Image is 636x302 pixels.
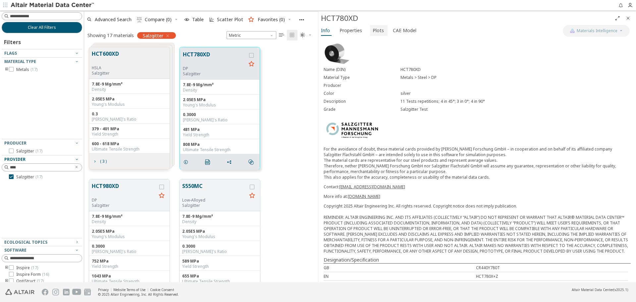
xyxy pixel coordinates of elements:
[92,65,119,71] div: HSLA
[182,229,257,234] div: 2.05E5 MPa
[92,117,167,122] div: [PERSON_NAME]'s Ratio
[92,126,167,132] div: 379 - 401 MPa
[183,102,257,108] div: Young's Modulus
[28,25,56,30] span: Clear All Filters
[287,30,297,40] button: Tile View
[182,244,257,249] div: 0.3000
[183,71,246,77] p: Salzgitter
[182,219,257,224] div: Density
[92,279,167,284] div: Ultimate Tensile Strength
[182,279,257,284] div: Ultimate Tensile Strength
[183,66,246,71] div: DP
[340,25,362,36] span: Properties
[92,249,167,254] div: [PERSON_NAME]'s Ratio
[92,102,167,107] div: Young's Modulus
[31,265,38,271] span: ( 17 )
[572,287,613,292] span: Altair Material Data Center
[2,139,82,147] button: Producer
[92,273,167,279] div: 1043 MPa
[92,147,167,152] div: Ultimate Tensile Strength
[92,259,167,264] div: 752 MPa
[324,273,476,279] div: EN
[183,127,257,132] div: 481 MPa
[4,67,9,72] i: toogle group
[324,265,476,271] div: GB
[324,75,400,80] div: Material Type
[192,17,204,22] span: Table
[324,146,631,180] p: For the avoidance of doubt, these material cards provided by [PERSON_NAME] Forschung GmbH – in co...
[4,278,9,284] i: toogle group
[182,264,257,269] div: Yield Strength
[4,265,9,271] i: toogle group
[182,249,257,254] div: [PERSON_NAME]'s Ratio
[258,17,285,22] span: Favorites (0)
[321,13,612,24] div: HCT780XD
[202,155,216,169] button: PDF Download
[92,87,167,92] div: Density
[2,22,82,33] button: Clear All Filters
[224,155,238,169] button: Share
[92,234,167,239] div: Young's Modulus
[182,203,247,208] p: Salzgitter
[248,159,254,165] i: 
[5,289,34,295] img: Altair Engineering
[400,91,631,96] div: silver
[577,28,617,33] span: Materials Intelligence
[156,191,167,201] button: Favorite
[4,140,26,146] span: Producer
[183,117,257,123] div: [PERSON_NAME]'s Ratio
[321,25,330,36] span: Info
[92,132,167,137] div: Yield Strength
[89,155,110,168] button: ( 3 )
[92,141,167,147] div: 600 - 618 MPa
[373,25,384,36] span: Plots
[247,191,257,201] button: Favorite
[290,32,295,38] i: 
[182,214,257,219] div: 7.8E-9 Mg/mm³
[2,33,24,49] div: Filters
[563,25,629,36] button: AI CopilotMaterials Intelligence
[324,83,400,88] div: Producer
[37,278,44,284] span: ( 17 )
[92,182,156,198] button: HCT980XD
[92,219,167,224] div: Density
[30,67,37,72] span: ( 17 )
[227,31,276,39] span: Metric
[98,287,109,292] a: Privacy
[92,198,156,203] div: DP
[92,264,167,269] div: Yield Strength
[393,25,416,36] span: CAE Model
[276,30,287,40] button: Table View
[324,119,382,141] img: Logo - Provider
[137,17,142,22] i: 
[183,88,257,93] div: Density
[92,203,156,208] p: Salzgitter
[2,246,82,254] button: Software
[16,278,44,284] span: OptiStruct
[4,50,17,56] span: Flags
[2,155,82,163] button: Provider
[297,30,315,40] button: Theme
[400,75,631,80] div: Metals > Steel > DP
[324,91,400,96] div: Color
[183,112,257,117] div: 0.3000
[92,50,119,65] button: HCT600XD
[183,97,257,102] div: 2.05E5 MPa
[92,111,167,117] div: 0.3
[612,13,623,24] button: Full Screen
[570,28,575,33] img: AI Copilot
[4,59,36,64] span: Material Type
[4,247,26,253] span: Software
[180,155,194,169] button: Details
[84,42,318,282] div: grid
[87,32,134,38] div: Showing 17 materials
[324,99,400,104] div: Description
[98,292,179,297] div: © 2025 Altair Engineering, Inc. All Rights Reserved.
[183,132,257,138] div: Yield Strength
[182,259,257,264] div: 589 MPa
[245,155,259,169] button: Similar search
[324,107,400,112] div: Grade
[2,238,82,246] button: Ecological Topics
[42,272,49,277] span: ( 16 )
[183,142,257,147] div: 808 MPa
